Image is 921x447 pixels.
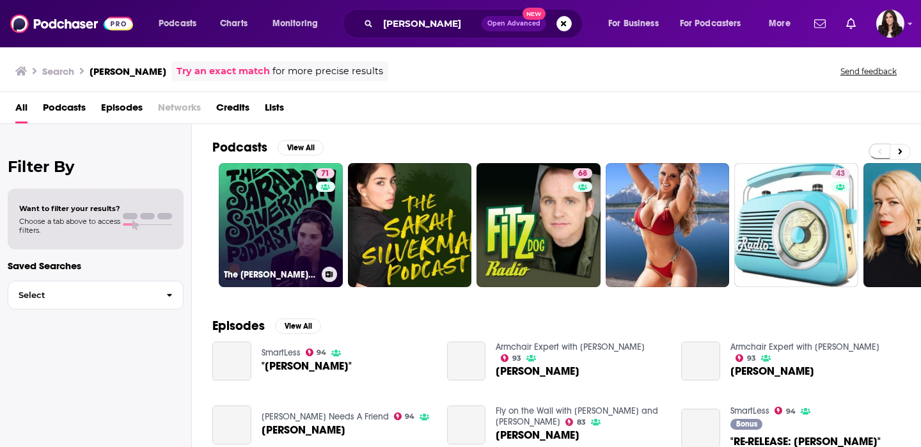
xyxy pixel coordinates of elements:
button: Send feedback [837,66,901,77]
p: Saved Searches [8,260,184,272]
a: Show notifications dropdown [841,13,861,35]
a: Conan O’Brien Needs A Friend [262,411,389,422]
button: open menu [760,13,807,34]
button: View All [278,140,324,155]
span: New [523,8,546,20]
h3: The [PERSON_NAME] Podcast [224,269,317,280]
span: for more precise results [272,64,383,79]
span: 43 [836,168,845,180]
h2: Filter By [8,157,184,176]
a: 94 [775,407,796,414]
span: 93 [747,356,756,361]
a: Try an exact match [177,64,270,79]
span: "[PERSON_NAME]" [262,361,352,372]
span: For Business [608,15,659,33]
a: "Sarah Silverman" [262,361,352,372]
span: Open Advanced [487,20,540,27]
a: 83 [565,418,586,426]
a: PodcastsView All [212,139,324,155]
span: 94 [405,414,414,420]
a: 71 [316,168,335,178]
span: 71 [321,168,329,180]
span: For Podcasters [680,15,741,33]
span: [PERSON_NAME] [496,366,579,377]
button: open menu [672,13,760,34]
a: 68 [476,163,601,287]
a: Credits [216,97,249,123]
span: 94 [317,350,326,356]
a: "Sarah Silverman" [212,341,251,380]
h3: Search [42,65,74,77]
a: 93 [501,354,521,362]
img: Podchaser - Follow, Share and Rate Podcasts [10,12,133,36]
a: Podcasts [43,97,86,123]
a: Fly on the Wall with Dana Carvey and David Spade [496,405,658,427]
a: SmartLess [730,405,769,416]
span: Logged in as RebeccaShapiro [876,10,904,38]
span: [PERSON_NAME] [496,430,579,441]
span: Choose a tab above to access filters. [19,217,120,235]
a: EpisodesView All [212,318,321,334]
button: Select [8,281,184,310]
a: Sarah Silverman [262,425,345,435]
a: Sarah Silverman [496,430,579,441]
span: Bonus [736,420,757,428]
span: 94 [786,409,796,414]
a: SmartLess [262,347,301,358]
a: Sarah Silverman [447,405,486,444]
span: [PERSON_NAME] [730,366,814,377]
button: Show profile menu [876,10,904,38]
a: 93 [736,354,756,362]
a: Lists [265,97,284,123]
span: Select [8,291,156,299]
a: 43 [831,168,850,178]
a: Armchair Expert with Dax Shepard [730,341,879,352]
span: 68 [578,168,587,180]
a: Episodes [101,97,143,123]
a: 94 [306,349,327,356]
a: Charts [212,13,255,34]
a: "RE-RELEASE: Sarah Silverman" [730,436,881,447]
a: 68 [573,168,592,178]
input: Search podcasts, credits, & more... [378,13,482,34]
a: Sarah Silverman [681,341,720,380]
span: [PERSON_NAME] [262,425,345,435]
div: Search podcasts, credits, & more... [355,9,595,38]
a: Show notifications dropdown [809,13,831,35]
button: open menu [599,13,675,34]
span: More [769,15,791,33]
a: Sarah Silverman [496,366,579,377]
button: open menu [150,13,213,34]
h3: [PERSON_NAME] [90,65,166,77]
h2: Podcasts [212,139,267,155]
a: 94 [394,412,415,420]
span: Podcasts [159,15,196,33]
a: Sarah Silverman [212,405,251,444]
a: 71The [PERSON_NAME] Podcast [219,163,343,287]
a: Sarah Silverman [447,341,486,380]
span: Charts [220,15,248,33]
a: All [15,97,28,123]
span: 83 [577,420,586,425]
a: Armchair Expert with Dax Shepard [496,341,645,352]
span: "RE-RELEASE: [PERSON_NAME]" [730,436,881,447]
button: open menu [264,13,335,34]
a: Sarah Silverman [730,366,814,377]
span: 93 [512,356,521,361]
a: 43 [734,163,858,287]
span: Monitoring [272,15,318,33]
button: Open AdvancedNew [482,16,546,31]
h2: Episodes [212,318,265,334]
span: Networks [158,97,201,123]
span: Want to filter your results? [19,204,120,213]
button: View All [275,318,321,334]
img: User Profile [876,10,904,38]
